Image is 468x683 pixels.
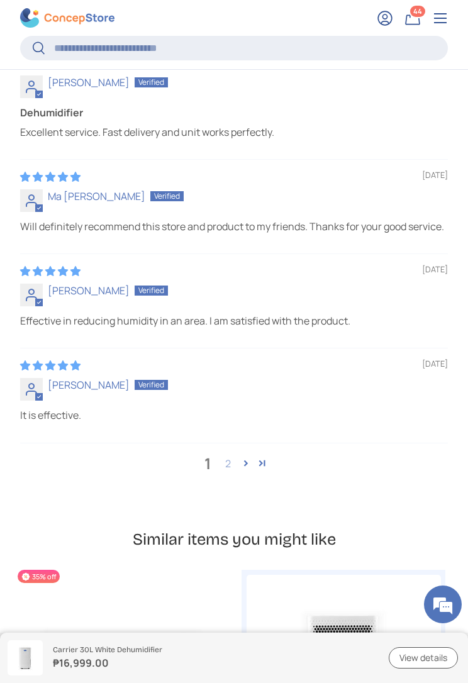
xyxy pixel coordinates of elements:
span: [PERSON_NAME] [48,284,130,297]
div: Chat with us now [65,70,211,87]
span: [DATE] [422,358,448,370]
p: Carrier 30L White Dehumidifier [53,645,374,654]
a: Page 2 [238,455,254,471]
a: Page 2 [254,455,270,471]
span: 5 star review [20,264,81,278]
span: 35% off [18,570,60,583]
a: Page 2 [218,456,238,471]
span: 5 star review [20,358,81,372]
p: Excellent service. Fast delivery and unit works perfectly. [20,125,448,139]
img: ConcepStore [20,9,114,28]
span: [DATE] [422,170,448,181]
div: Minimize live chat window [206,6,237,36]
span: 5 star review [20,57,81,70]
span: Ma [PERSON_NAME] [48,189,145,203]
span: [DATE] [422,264,448,275]
span: [PERSON_NAME] [48,378,130,392]
p: Effective in reducing humidity in an area. I am satisfied with the product. [20,314,448,328]
textarea: Type your message and hit 'Enter' [6,343,240,387]
span: [PERSON_NAME] [48,75,130,89]
p: It is effective. [20,408,448,422]
img: carrier-dehumidifier-30-liter-full-view-concepstore [8,640,43,675]
strong: ₱16,999.00 [53,655,374,670]
a: View details [389,647,458,669]
b: Dehumidifier [20,106,448,119]
p: Will definitely recommend this store and product to my friends. Thanks for your good service. [20,219,448,233]
span: 44 [413,6,422,16]
span: We're online! [73,158,174,286]
h2: Similar items you might like [20,529,448,550]
span: 5 star review [20,170,81,184]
